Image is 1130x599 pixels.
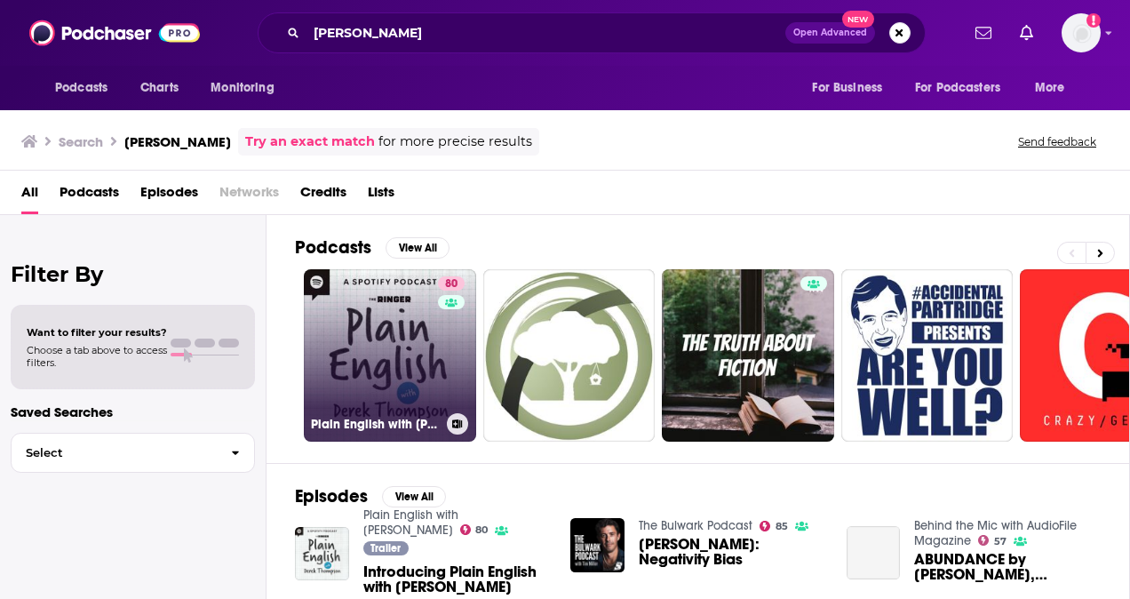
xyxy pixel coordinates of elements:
[300,178,346,214] a: Credits
[1062,13,1101,52] button: Show profile menu
[60,178,119,214] a: Podcasts
[438,276,465,291] a: 80
[1062,13,1101,52] span: Logged in as Morgan16
[378,132,532,152] span: for more precise results
[219,178,279,214] span: Networks
[245,132,375,152] a: Try an exact match
[382,486,446,507] button: View All
[198,71,297,105] button: open menu
[11,261,255,287] h2: Filter By
[475,526,488,534] span: 80
[847,526,901,580] a: ABUNDANCE by Ezra Klein, Derek Thompson, read by Ezra Klein, Derek Thompson
[570,518,625,572] img: Derek Thompson: Negativity Bias
[12,447,217,459] span: Select
[800,71,904,105] button: open menu
[363,564,550,595] span: Introducing Plain English with [PERSON_NAME]
[295,236,450,259] a: PodcastsView All
[1013,134,1102,149] button: Send feedback
[994,538,1007,546] span: 57
[915,76,1000,100] span: For Podcasters
[1086,13,1101,28] svg: Add a profile image
[27,326,167,339] span: Want to filter your results?
[445,276,458,293] span: 80
[295,485,446,507] a: EpisodesView All
[793,28,867,37] span: Open Advanced
[304,269,476,442] a: 80Plain English with [PERSON_NAME]
[59,133,103,150] h3: Search
[211,76,274,100] span: Monitoring
[295,485,368,507] h2: Episodes
[914,552,1101,582] a: ABUNDANCE by Ezra Klein, Derek Thompson, read by Ezra Klein, Derek Thompson
[363,507,458,538] a: Plain English with Derek Thompson
[363,564,550,595] a: Introducing Plain English with Derek Thompson
[386,237,450,259] button: View All
[55,76,107,100] span: Podcasts
[29,16,200,50] img: Podchaser - Follow, Share and Rate Podcasts
[1023,71,1087,105] button: open menu
[129,71,189,105] a: Charts
[27,344,167,369] span: Choose a tab above to access filters.
[258,12,926,53] div: Search podcasts, credits, & more...
[21,178,38,214] a: All
[311,417,440,432] h3: Plain English with [PERSON_NAME]
[140,178,198,214] a: Episodes
[140,76,179,100] span: Charts
[124,133,231,150] h3: [PERSON_NAME]
[785,22,875,44] button: Open AdvancedNew
[370,543,401,554] span: Trailer
[295,527,349,581] img: Introducing Plain English with Derek Thompson
[1035,76,1065,100] span: More
[306,19,785,47] input: Search podcasts, credits, & more...
[295,236,371,259] h2: Podcasts
[639,537,825,567] a: Derek Thompson: Negativity Bias
[914,518,1077,548] a: Behind the Mic with AudioFile Magazine
[914,552,1101,582] span: ABUNDANCE by [PERSON_NAME], [PERSON_NAME], read by [PERSON_NAME], [PERSON_NAME]
[760,521,788,531] a: 85
[968,18,999,48] a: Show notifications dropdown
[842,11,874,28] span: New
[639,518,752,533] a: The Bulwark Podcast
[978,535,1007,546] a: 57
[812,76,882,100] span: For Business
[11,433,255,473] button: Select
[460,524,489,535] a: 80
[368,178,394,214] a: Lists
[43,71,131,105] button: open menu
[1013,18,1040,48] a: Show notifications dropdown
[639,537,825,567] span: [PERSON_NAME]: Negativity Bias
[11,403,255,420] p: Saved Searches
[1062,13,1101,52] img: User Profile
[776,523,788,531] span: 85
[903,71,1026,105] button: open menu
